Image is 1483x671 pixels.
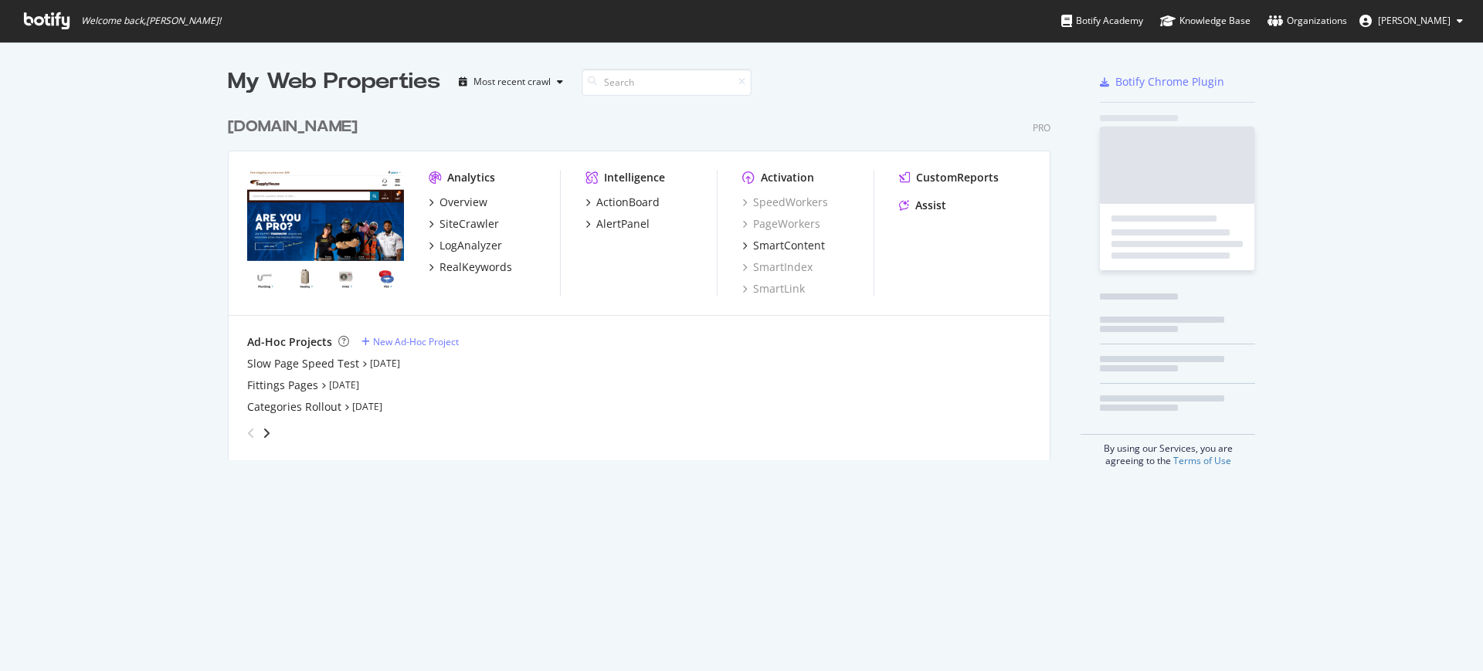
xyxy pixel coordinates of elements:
[228,116,364,138] a: [DOMAIN_NAME]
[1160,13,1251,29] div: Knowledge Base
[1378,14,1451,27] span: Alejandra Roca
[247,356,359,371] a: Slow Page Speed Test
[241,421,261,446] div: angle-left
[228,66,440,97] div: My Web Properties
[429,259,512,275] a: RealKeywords
[1347,8,1475,33] button: [PERSON_NAME]
[1033,121,1050,134] div: Pro
[370,357,400,370] a: [DATE]
[899,198,946,213] a: Assist
[228,97,1063,460] div: grid
[1268,13,1347,29] div: Organizations
[439,195,487,210] div: Overview
[1061,13,1143,29] div: Botify Academy
[439,238,502,253] div: LogAnalyzer
[361,335,459,348] a: New Ad-Hoc Project
[1081,434,1255,467] div: By using our Services, you are agreeing to the
[329,378,359,391] a: [DATE]
[585,195,660,210] a: ActionBoard
[429,216,499,232] a: SiteCrawler
[753,238,825,253] div: SmartContent
[1173,454,1231,467] a: Terms of Use
[915,198,946,213] div: Assist
[429,238,502,253] a: LogAnalyzer
[582,69,752,96] input: Search
[373,335,459,348] div: New Ad-Hoc Project
[247,334,332,350] div: Ad-Hoc Projects
[261,425,272,441] div: angle-right
[247,399,341,415] a: Categories Rollout
[899,170,999,185] a: CustomReports
[916,170,999,185] div: CustomReports
[604,170,665,185] div: Intelligence
[1100,74,1224,90] a: Botify Chrome Plugin
[742,238,825,253] a: SmartContent
[585,216,650,232] a: AlertPanel
[228,116,358,138] div: [DOMAIN_NAME]
[429,195,487,210] a: Overview
[742,195,828,210] a: SpeedWorkers
[742,259,813,275] a: SmartIndex
[596,216,650,232] div: AlertPanel
[247,378,318,393] a: Fittings Pages
[439,259,512,275] div: RealKeywords
[473,77,551,86] div: Most recent crawl
[761,170,814,185] div: Activation
[81,15,221,27] span: Welcome back, [PERSON_NAME] !
[1115,74,1224,90] div: Botify Chrome Plugin
[453,69,569,94] button: Most recent crawl
[447,170,495,185] div: Analytics
[742,216,820,232] a: PageWorkers
[247,170,404,295] img: www.supplyhouse.com
[742,281,805,297] a: SmartLink
[596,195,660,210] div: ActionBoard
[352,400,382,413] a: [DATE]
[439,216,499,232] div: SiteCrawler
